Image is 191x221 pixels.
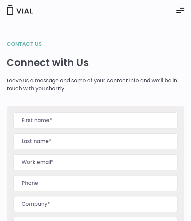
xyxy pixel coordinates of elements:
h1: Connect with Us [7,55,89,70]
img: Vial Logo [7,5,33,15]
input: First name* [13,112,178,128]
p: Leave us a message and some of your contact info and we’ll be in touch with you shortly. [7,77,184,93]
input: Work email* [13,154,178,170]
h2: Contact us [7,40,42,48]
input: Company* [13,196,178,212]
button: Essential Addons Toggle Menu [171,2,189,19]
input: Last name* [13,133,178,149]
input: Phone [13,175,178,191]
